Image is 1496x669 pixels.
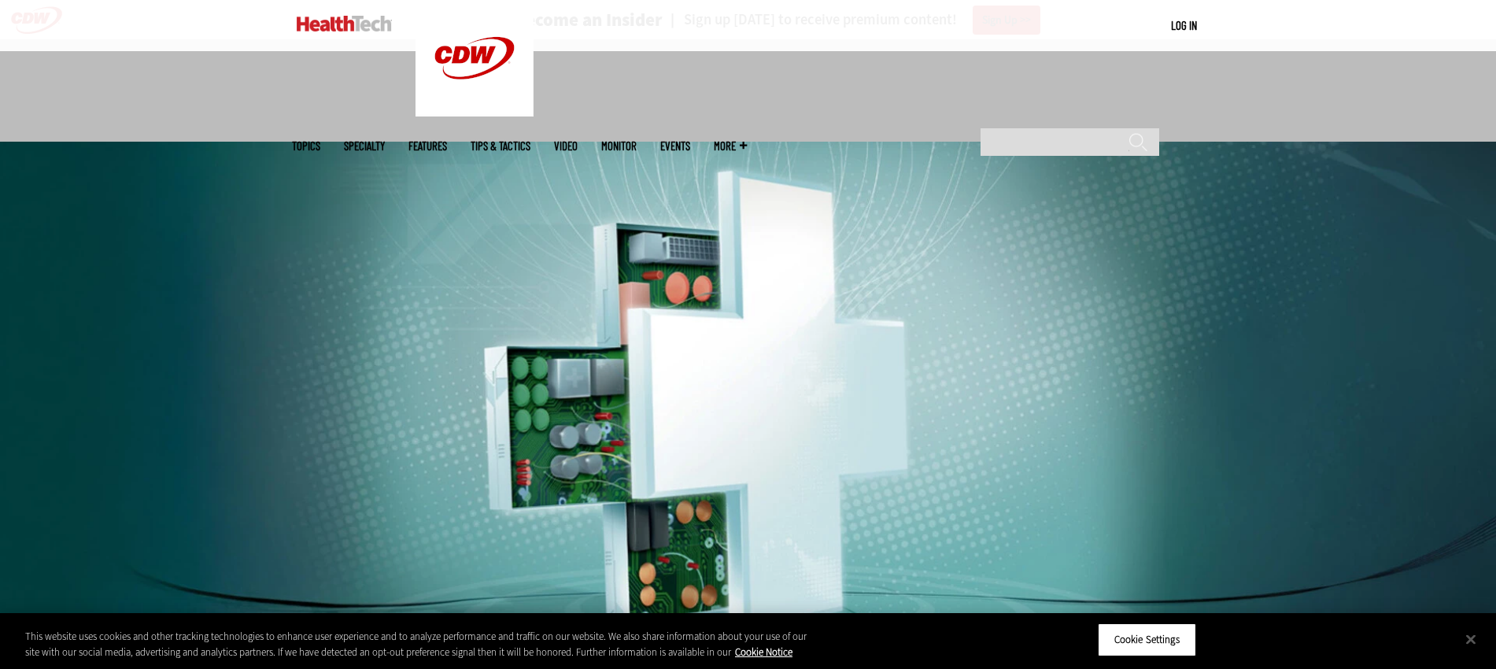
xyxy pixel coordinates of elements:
[416,104,534,120] a: CDW
[735,645,792,659] a: More information about your privacy
[408,140,447,152] a: Features
[1171,17,1197,34] div: User menu
[554,140,578,152] a: Video
[297,16,392,31] img: Home
[471,140,530,152] a: Tips & Tactics
[292,140,320,152] span: Topics
[1454,622,1488,656] button: Close
[660,140,690,152] a: Events
[1098,623,1196,656] button: Cookie Settings
[601,140,637,152] a: MonITor
[344,140,385,152] span: Specialty
[714,140,747,152] span: More
[25,629,823,660] div: This website uses cookies and other tracking technologies to enhance user experience and to analy...
[1171,18,1197,32] a: Log in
